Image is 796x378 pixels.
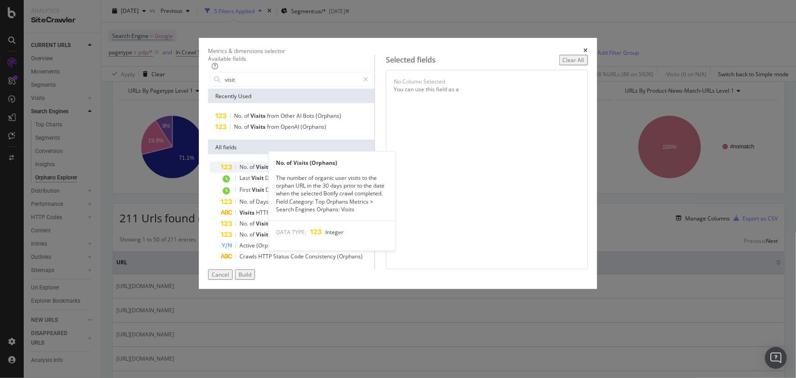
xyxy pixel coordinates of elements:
[316,112,341,120] span: (Orphans)
[224,73,359,86] input: Search by field name
[276,228,306,236] span: DATA TYPE:
[256,220,272,227] span: Visits
[269,174,395,213] div: The number of organic user visits to the orphan URL in the 30 days prior to the date when the sel...
[252,186,265,194] span: Visit
[208,89,375,103] div: Recently Used
[251,174,265,182] span: Visit
[584,47,588,55] div: times
[256,241,282,249] span: (Orphans)
[256,163,272,171] span: Visits
[765,347,787,369] div: Open Intercom Messenger
[208,47,285,55] div: Metrics & dimensions selector
[267,112,281,120] span: from
[239,271,251,278] div: Build
[256,198,270,205] span: Days
[250,123,267,131] span: Visits
[239,198,250,205] span: No.
[234,112,244,120] span: No.
[269,159,395,167] div: No. of Visits (Orphans)
[239,231,250,238] span: No.
[250,220,256,227] span: of
[208,269,233,280] button: Cancel
[386,55,436,65] div: Selected fields
[301,123,326,131] span: (Orphans)
[563,56,584,64] div: Clear All
[244,123,250,131] span: of
[265,186,279,194] span: Date
[258,252,273,260] span: HTTP
[273,252,291,260] span: Status
[239,186,252,194] span: First
[297,112,303,120] span: AI
[208,140,375,154] div: All fields
[256,209,271,216] span: HTTP
[208,55,375,63] div: Available fields
[267,123,281,131] span: from
[239,174,251,182] span: Last
[256,231,272,238] span: Visits
[244,112,250,120] span: of
[305,252,337,260] span: Consistency
[235,269,255,280] button: Build
[250,231,256,238] span: of
[250,198,256,205] span: of
[239,209,256,216] span: Visits
[239,252,258,260] span: Crawls
[325,228,343,236] span: Integer
[239,220,250,227] span: No.
[303,112,316,120] span: Bots
[212,271,229,278] div: Cancel
[234,123,244,131] span: No.
[394,85,580,93] div: You can use this field as a
[291,252,305,260] span: Code
[239,241,256,249] span: Active
[559,55,588,65] button: Clear All
[199,38,597,289] div: modal
[250,163,256,171] span: of
[337,252,363,260] span: (Orphans)
[250,112,267,120] span: Visits
[239,163,250,171] span: No.
[265,174,279,182] span: Date
[281,112,297,120] span: Other
[394,78,445,85] div: No Column Selected
[281,123,301,131] span: OpenAI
